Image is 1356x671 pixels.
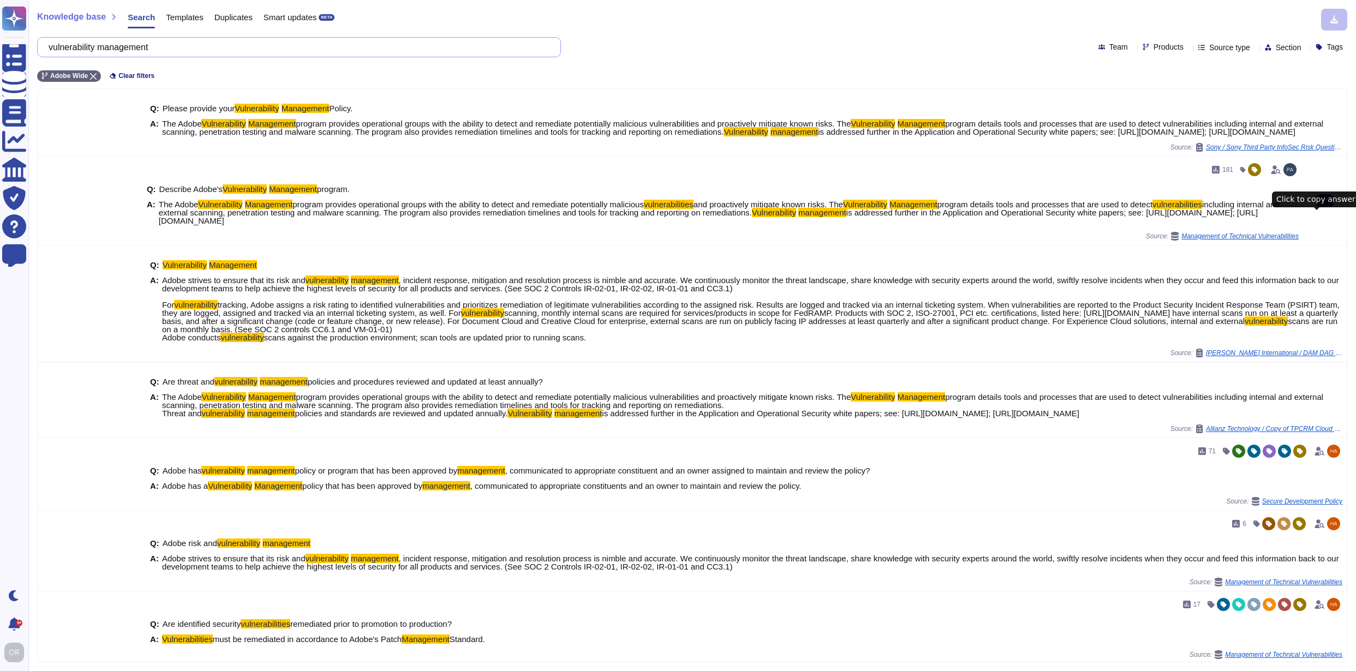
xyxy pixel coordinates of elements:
[843,200,887,209] mark: Vulnerability
[150,539,159,547] b: Q:
[1109,43,1128,51] span: Team
[1193,601,1200,608] span: 17
[159,200,199,209] span: The Adobe
[162,308,1338,326] span: scanning, monthly internal scans are required for services/products in scope for FedRAMP. Product...
[351,554,399,563] mark: management
[1190,578,1342,586] span: Source:
[422,481,470,490] mark: management
[201,119,246,128] mark: Vulnerability
[262,538,310,548] mark: management
[208,481,252,490] mark: Vulnerability
[507,409,552,418] mark: Vulnerability
[162,392,202,402] span: The Adobe
[329,104,353,113] span: Policy.
[150,482,159,490] b: A:
[1262,498,1342,505] span: Secure Development Policy
[150,104,159,112] b: Q:
[818,127,1295,136] span: is addressed further in the Application and Operational Security white papers; see: [URL][DOMAIN_...
[260,377,308,386] mark: management
[1327,517,1340,530] img: user
[1206,144,1342,151] span: Sony / Sony Third Party InfoSec Risk Questionnaire (1)
[150,554,159,571] b: A:
[201,409,244,418] mark: vulnerability
[159,184,223,194] span: Describe Adobe's
[898,392,946,402] mark: Management
[296,392,851,402] span: program provides operational groups with the ability to detect and remediate potentially maliciou...
[1327,445,1340,458] img: user
[147,200,156,225] b: A:
[247,466,295,475] mark: management
[1206,350,1342,356] span: [PERSON_NAME] International / DAM DAG RFP Requirements Document Final 05 09 25
[43,38,549,57] input: Search a question or template...
[1245,316,1288,326] mark: vulnerability
[162,554,1339,571] span: , incident response, mitigation and resolution process is nimble and accurate. We continuously mo...
[37,13,106,21] span: Knowledge base
[694,200,843,209] span: and proactively mitigate known risks. The
[351,275,399,285] mark: management
[1181,233,1299,239] span: Management of Technical Vulnerabilities
[214,13,253,21] span: Duplicates
[162,481,208,490] span: Adobe has a
[162,300,1340,317] span: tracking, Adobe assigns a risk rating to identified vulnerabilities and prioritizes remediation o...
[163,260,207,269] mark: Vulnerability
[163,377,214,386] span: Are threat and
[247,409,295,418] mark: management
[295,409,507,418] span: policies and standards are reviewed and updated annually.
[214,377,258,386] mark: vulnerability
[470,481,802,490] span: , communicated to appropriate constituents and an owner to maintain and review the policy.
[217,538,260,548] mark: vulnerability
[150,276,159,342] b: A:
[1206,426,1342,432] span: Allianz Technology / Copy of TPCRM Cloud DDQ 122024 3
[851,119,895,128] mark: Vulnerability
[296,119,851,128] span: program provides operational groups with the ability to detect and remediate potentially maliciou...
[1283,163,1297,176] img: user
[162,119,1323,136] span: program details tools and processes that are used to detect vulnerabilities including internal an...
[264,333,586,342] span: scans against the production environment; scan tools are updated prior to running scans.
[1209,448,1216,454] span: 71
[402,634,450,644] mark: Management
[889,200,937,209] mark: Management
[163,104,235,113] span: Please provide your
[150,393,159,417] b: A:
[201,392,246,402] mark: Vulnerability
[213,634,402,644] span: must be remediated in accordance to Adobe's Patch
[898,119,946,128] mark: Management
[248,392,296,402] mark: Management
[457,466,505,475] mark: management
[450,634,485,644] span: Standard.
[290,619,452,628] span: remediated prior to promotion to production?
[1209,44,1250,51] span: Source type
[302,481,422,490] span: policy that has been approved by
[269,184,317,194] mark: Management
[1170,424,1342,433] span: Source:
[602,409,1079,418] span: is addressed further in the Application and Operational Security white papers; see: [URL][DOMAIN_...
[292,200,644,209] span: program provides operational groups with the ability to detect and remediate potentially malicious
[254,481,302,490] mark: Management
[128,13,155,21] span: Search
[147,185,156,193] b: Q:
[162,634,213,644] mark: Vulnerabilities
[1152,200,1202,209] mark: vulnerabilities
[752,208,796,217] mark: Vulnerability
[150,620,159,628] b: Q:
[163,538,217,548] span: Adobe risk and
[162,275,306,285] span: Adobe strives to ensure that its risk and
[937,200,1152,209] span: program details tools and processes that are used to detect
[1242,520,1246,527] span: 6
[174,300,217,309] mark: vulnerability
[1225,579,1342,585] span: Management of Technical Vulnerabilities
[159,208,1258,225] span: is addressed further in the Application and Operational Security white papers; see: [URL][DOMAIN_...
[1222,166,1233,173] span: 181
[245,200,293,209] mark: Management
[150,261,159,269] b: Q:
[162,316,1337,342] span: scans are run on a monthly basis. (See SOC 2 controls CC6.1 and VM-01-01) Adobe conducts
[461,308,504,317] mark: vulnerability
[150,635,159,643] b: A:
[4,643,24,662] img: user
[163,466,202,475] span: Adobe has
[166,13,203,21] span: Templates
[1327,43,1343,51] span: Tags
[505,466,870,475] span: , communicated to appropriate constituent and an owner assigned to maintain and review the policy?
[306,275,349,285] mark: vulnerability
[118,73,154,79] span: Clear filters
